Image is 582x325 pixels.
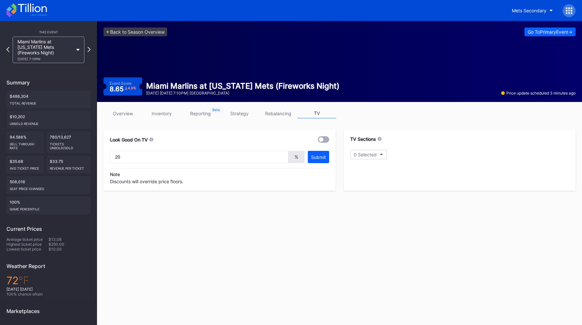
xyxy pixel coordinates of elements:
[47,156,91,174] div: $33.75
[6,30,91,34] div: This Event
[6,91,91,108] div: $486,204
[6,292,91,297] div: 100 % chance of rain
[350,136,376,142] div: TV Sections
[110,172,329,177] div: Note
[146,91,339,95] div: [DATE] [DATE] 7:10PM | [GEOGRAPHIC_DATA]
[6,226,91,232] div: Current Prices
[501,91,576,95] div: Price update scheduled 3 minutes ago
[146,81,339,91] div: Miami Marlins at [US_STATE] Mets (Fireworks Night)
[48,237,91,242] div: $13.08
[350,150,387,159] button: 0 Selected
[354,152,377,157] div: 0 Selected
[10,140,41,150] div: Sell Through Rate
[6,176,91,194] div: 508,016
[128,86,136,90] div: 4.9 %
[528,29,572,35] div: Go To Primary Event ->
[110,137,148,142] div: Look Good On TV
[110,151,288,163] input: Set discount
[6,237,48,242] div: Average ticket price
[181,108,220,118] a: reporting
[6,131,44,153] div: 94.586%
[48,247,91,252] div: $10.00
[6,156,44,174] div: $35.68
[110,86,136,92] div: 8.65
[17,57,73,61] div: [DATE] 7:10PM
[10,184,87,191] div: seat price changes
[288,151,305,163] div: %
[308,151,329,163] button: Submit
[110,81,132,86] div: Event Score
[10,164,41,170] div: Avg ticket price
[6,79,91,86] div: Summary
[103,28,167,36] a: <-Back to Season Overview
[50,140,87,150] div: Tickets Unsold/Sold
[10,119,87,126] div: Unsold Revenue
[47,131,91,153] div: 780/13,627
[6,287,91,292] div: [DATE] [DATE]
[6,308,91,314] div: Marketplaces
[103,108,142,118] a: overview
[512,8,546,13] div: Mets Secondary
[142,108,181,118] a: inventory
[6,274,91,287] div: 72
[297,108,336,118] a: TV
[220,108,259,118] a: strategy
[17,39,73,61] div: Miami Marlins at [US_STATE] Mets (Fireworks Night)
[6,247,48,252] div: Lowest ticket price
[18,274,29,287] span: ℉
[524,28,576,36] button: Go ToPrimaryEvent->
[6,242,48,247] div: Highest ticket price
[10,99,87,105] div: Total Revenue
[48,242,91,247] div: $250.00
[6,196,91,214] div: 100%
[6,263,91,269] div: Weather Report
[259,108,297,118] a: rebalancing
[507,5,558,17] button: Mets Secondary
[6,111,91,129] div: $10,202
[50,164,87,170] div: Revenue per ticket
[10,205,87,211] div: Game percentile
[110,168,329,184] div: Discounts will override price floors.
[311,154,326,160] div: Submit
